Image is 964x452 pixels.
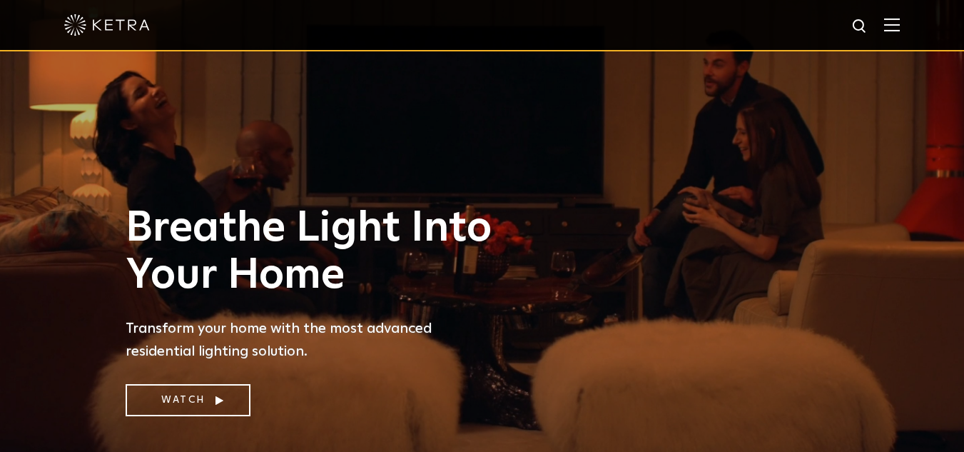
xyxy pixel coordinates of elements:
[64,14,150,36] img: ketra-logo-2019-white
[126,205,504,299] h1: Breathe Light Into Your Home
[851,18,869,36] img: search icon
[126,384,250,416] a: Watch
[126,317,504,363] p: Transform your home with the most advanced residential lighting solution.
[884,18,900,31] img: Hamburger%20Nav.svg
